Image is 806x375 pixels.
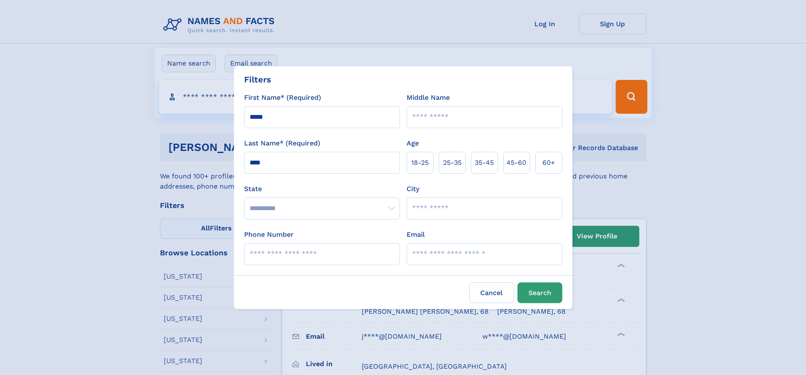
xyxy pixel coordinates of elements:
label: Age [407,138,419,148]
label: Phone Number [244,230,294,240]
label: State [244,184,400,194]
label: Middle Name [407,93,450,103]
span: 35‑45 [475,158,494,168]
span: 18‑25 [411,158,429,168]
div: Filters [244,73,271,86]
span: 60+ [542,158,555,168]
span: 25‑35 [443,158,462,168]
label: Cancel [469,282,514,303]
label: First Name* (Required) [244,93,321,103]
span: 45‑60 [506,158,526,168]
button: Search [517,282,562,303]
label: Last Name* (Required) [244,138,320,148]
label: Email [407,230,425,240]
label: City [407,184,419,194]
